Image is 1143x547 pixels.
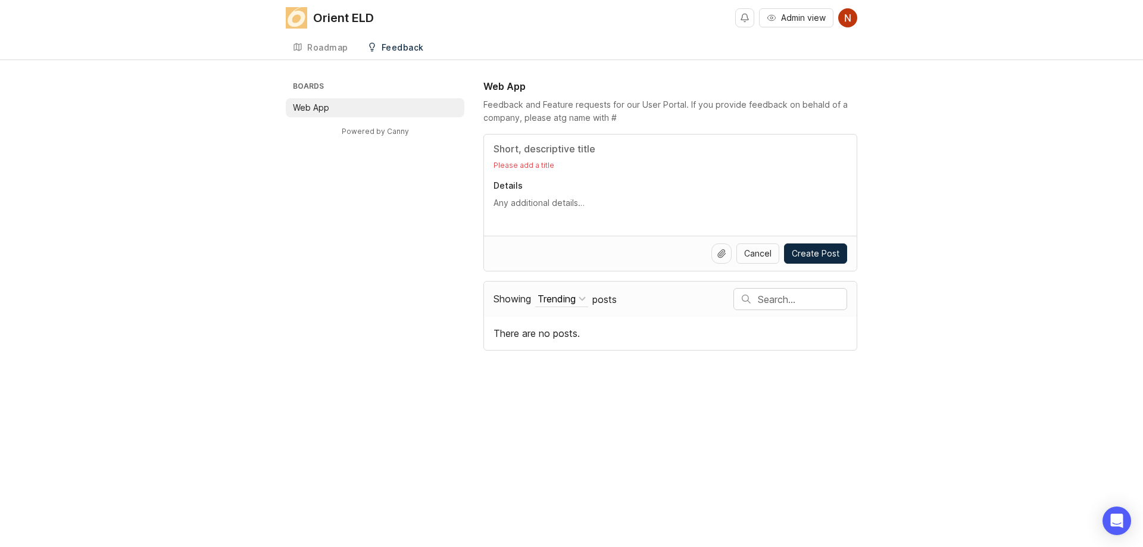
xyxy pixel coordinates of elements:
[538,292,576,305] div: Trending
[484,317,857,350] div: There are no posts.
[494,161,847,170] p: Please add a title
[286,98,464,117] a: Web App
[838,8,857,27] img: Naufal Vagapov
[781,12,826,24] span: Admin view
[340,124,411,138] a: Powered by Canny
[313,12,374,24] div: Orient ELD
[494,196,847,210] textarea: Details
[592,293,617,306] span: posts
[483,79,526,93] h1: Web App
[382,43,424,52] div: Feedback
[736,243,779,264] button: Cancel
[291,79,464,96] h3: Boards
[494,180,847,192] p: Details
[1103,507,1131,535] div: Open Intercom Messenger
[360,36,431,60] a: Feedback
[286,7,307,29] img: Orient ELD logo
[735,8,754,27] button: Notifications
[744,248,772,260] span: Cancel
[307,43,348,52] div: Roadmap
[784,243,847,264] button: Create Post
[286,36,355,60] a: Roadmap
[758,293,847,306] input: Search…
[759,8,833,27] button: Admin view
[483,98,857,124] div: Feedback and Feature requests for our User Portal. If you provide feedback on behald of a company...
[293,102,329,114] p: Web App
[494,293,531,305] span: Showing
[792,248,839,260] span: Create Post
[535,291,588,307] button: Showing
[494,142,847,156] input: Title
